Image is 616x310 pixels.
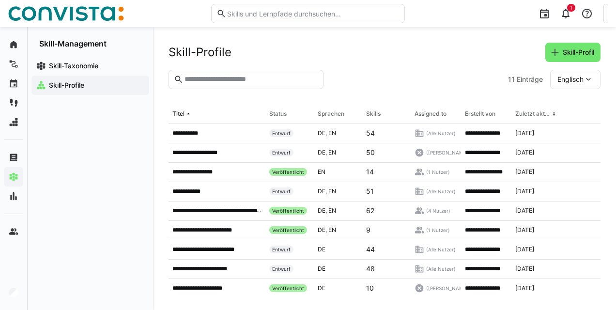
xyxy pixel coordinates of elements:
[426,169,450,175] span: (1 Nutzer)
[515,226,534,234] span: [DATE]
[226,9,400,18] input: Skills und Lernpfade durchsuchen…
[557,75,584,84] span: Englisch
[515,110,550,118] div: Zuletzt aktualisiert am
[366,110,381,118] div: Skills
[269,207,307,215] span: Veröffentlicht
[318,284,325,292] span: de
[328,226,336,233] span: en
[366,186,374,196] p: 51
[169,45,231,60] h2: Skill-Profile
[318,110,344,118] div: Sprachen
[426,285,470,292] span: ([PERSON_NAME])
[366,283,374,293] p: 10
[366,225,370,235] p: 9
[366,245,375,254] p: 44
[328,187,336,195] span: en
[269,284,307,292] span: Veröffentlicht
[328,207,336,214] span: en
[515,129,534,137] span: [DATE]
[269,110,287,118] div: Status
[426,149,470,156] span: ([PERSON_NAME])
[515,168,534,176] span: [DATE]
[426,246,456,253] span: (Alle Nutzer)
[366,206,374,216] p: 62
[318,265,325,272] span: de
[515,246,534,253] span: [DATE]
[269,129,293,137] span: Entwurf
[515,265,534,273] span: [DATE]
[269,226,307,234] span: Veröffentlicht
[426,188,456,195] span: (Alle Nutzer)
[318,187,328,195] span: de
[426,265,456,272] span: (Alle Nutzer)
[366,264,375,274] p: 48
[318,226,328,233] span: de
[508,75,515,84] span: 11
[415,110,447,118] div: Assigned to
[366,167,374,177] p: 14
[269,149,293,156] span: Entwurf
[517,75,543,84] span: Einträge
[318,129,328,137] span: de
[515,149,534,156] span: [DATE]
[570,5,572,11] span: 1
[269,246,293,253] span: Entwurf
[515,207,534,215] span: [DATE]
[172,110,185,118] div: Titel
[269,265,293,273] span: Entwurf
[318,149,328,156] span: de
[561,47,596,57] span: Skill-Profil
[545,43,601,62] button: Skill-Profil
[426,130,456,137] span: (Alle Nutzer)
[426,207,450,214] span: (4 Nutzer)
[269,187,293,195] span: Entwurf
[318,168,325,175] span: en
[366,128,375,138] p: 54
[515,187,534,195] span: [DATE]
[318,207,328,214] span: de
[426,227,450,233] span: (1 Nutzer)
[269,168,307,176] span: Veröffentlicht
[366,148,375,157] p: 50
[515,284,534,292] span: [DATE]
[465,110,495,118] div: Erstellt von
[318,246,325,253] span: de
[328,149,336,156] span: en
[328,129,336,137] span: en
